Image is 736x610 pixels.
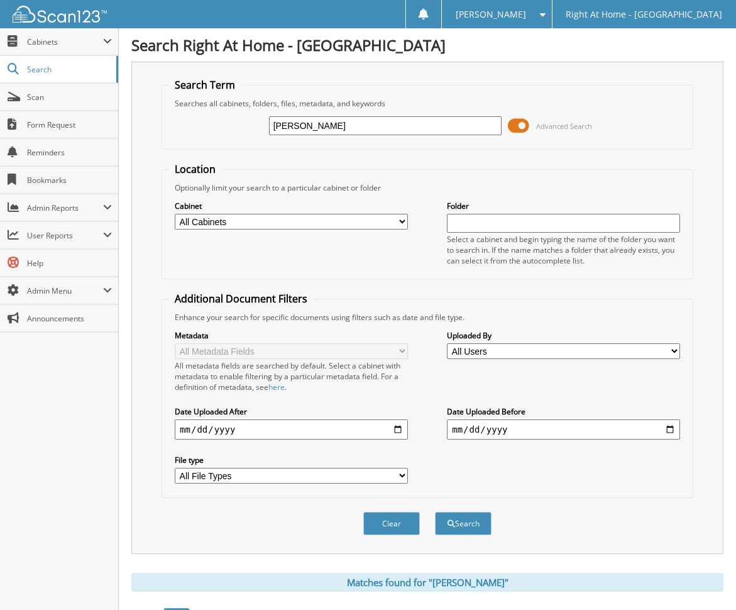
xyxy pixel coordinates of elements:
label: File type [175,455,408,465]
span: Cabinets [27,36,103,47]
span: Right At Home - [GEOGRAPHIC_DATA] [566,11,722,18]
div: Optionally limit your search to a particular cabinet or folder [168,182,686,193]
input: start [175,419,408,440]
span: Help [27,258,112,269]
h1: Search Right At Home - [GEOGRAPHIC_DATA] [131,35,723,55]
label: Date Uploaded After [175,406,408,417]
div: All metadata fields are searched by default. Select a cabinet with metadata to enable filtering b... [175,360,408,392]
input: end [447,419,680,440]
a: here [268,382,285,392]
label: Date Uploaded Before [447,406,680,417]
span: Scan [27,92,112,103]
span: User Reports [27,230,103,241]
label: Uploaded By [447,330,680,341]
span: Reminders [27,147,112,158]
span: Advanced Search [536,121,592,131]
span: Admin Menu [27,286,103,296]
div: Matches found for "[PERSON_NAME]" [131,573,723,592]
legend: Additional Document Filters [168,292,314,306]
button: Clear [363,512,420,535]
span: [PERSON_NAME] [456,11,526,18]
label: Folder [447,201,680,211]
div: Select a cabinet and begin typing the name of the folder you want to search in. If the name match... [447,234,680,266]
span: Admin Reports [27,202,103,213]
legend: Location [168,162,222,176]
span: Search [27,64,110,75]
img: scan123-logo-white.svg [13,6,107,23]
span: Announcements [27,313,112,324]
label: Metadata [175,330,408,341]
div: Searches all cabinets, folders, files, metadata, and keywords [168,98,686,109]
span: Bookmarks [27,175,112,186]
legend: Search Term [168,78,241,92]
span: Form Request [27,119,112,130]
label: Cabinet [175,201,408,211]
button: Search [435,512,492,535]
div: Enhance your search for specific documents using filters such as date and file type. [168,312,686,323]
